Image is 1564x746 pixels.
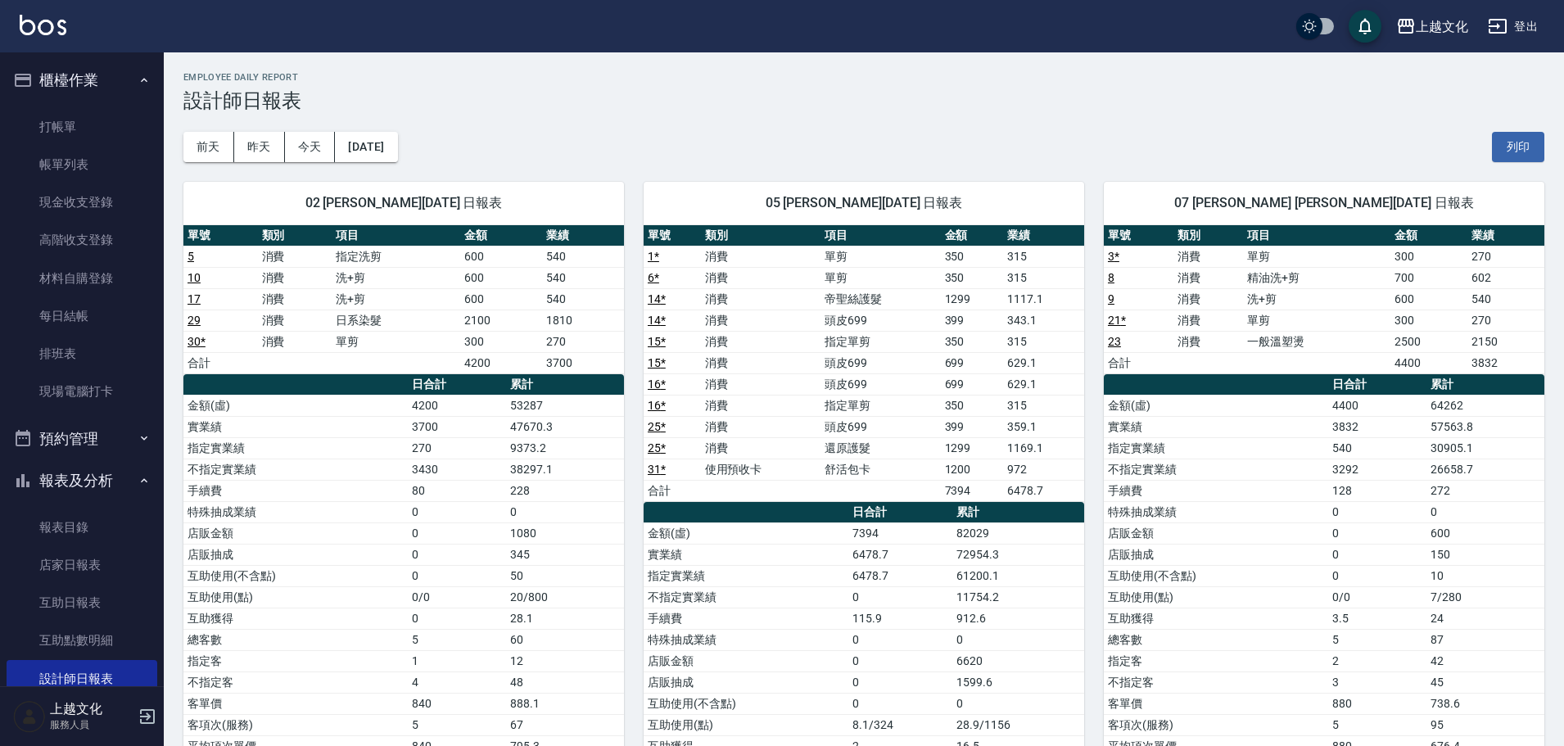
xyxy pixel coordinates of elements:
[506,714,624,735] td: 67
[542,225,624,246] th: 業績
[335,132,397,162] button: [DATE]
[234,132,285,162] button: 昨天
[701,246,820,267] td: 消費
[1003,352,1084,373] td: 629.1
[203,195,604,211] span: 02 [PERSON_NAME][DATE] 日報表
[941,225,1004,246] th: 金額
[1104,416,1328,437] td: 實業績
[1123,195,1525,211] span: 07 [PERSON_NAME] [PERSON_NAME][DATE] 日報表
[506,459,624,480] td: 38297.1
[506,565,624,586] td: 50
[1426,501,1544,522] td: 0
[258,267,332,288] td: 消費
[183,565,408,586] td: 互助使用(不含點)
[952,671,1084,693] td: 1599.6
[542,267,624,288] td: 540
[941,416,1004,437] td: 399
[1390,267,1467,288] td: 700
[1173,310,1243,331] td: 消費
[183,395,408,416] td: 金額(虛)
[1003,480,1084,501] td: 6478.7
[941,310,1004,331] td: 399
[20,15,66,35] img: Logo
[941,267,1004,288] td: 350
[1426,374,1544,396] th: 累計
[701,373,820,395] td: 消費
[1328,608,1427,629] td: 3.5
[1243,246,1390,267] td: 單剪
[820,459,940,480] td: 舒活包卡
[848,650,952,671] td: 0
[258,246,332,267] td: 消費
[183,480,408,501] td: 手續費
[506,395,624,416] td: 53287
[1243,331,1390,352] td: 一般溫塑燙
[183,693,408,714] td: 客單價
[183,501,408,522] td: 特殊抽成業績
[941,459,1004,480] td: 1200
[820,225,940,246] th: 項目
[408,671,507,693] td: 4
[644,608,848,629] td: 手續費
[408,374,507,396] th: 日合計
[506,629,624,650] td: 60
[1328,480,1427,501] td: 128
[820,331,940,352] td: 指定單剪
[941,246,1004,267] td: 350
[1328,374,1427,396] th: 日合計
[7,335,157,373] a: 排班表
[542,246,624,267] td: 540
[258,310,332,331] td: 消費
[183,437,408,459] td: 指定實業績
[7,183,157,221] a: 現金收支登錄
[1104,501,1328,522] td: 特殊抽成業績
[506,437,624,459] td: 9373.2
[7,660,157,698] a: 設計師日報表
[1467,225,1544,246] th: 業績
[701,310,820,331] td: 消費
[1426,629,1544,650] td: 87
[1003,267,1084,288] td: 315
[183,225,258,246] th: 單號
[1003,246,1084,267] td: 315
[7,297,157,335] a: 每日結帳
[7,146,157,183] a: 帳單列表
[1243,267,1390,288] td: 精油洗+剪
[1108,271,1114,284] a: 8
[1104,225,1544,374] table: a dense table
[701,225,820,246] th: 類別
[1104,225,1173,246] th: 單號
[1328,693,1427,714] td: 880
[408,565,507,586] td: 0
[820,267,940,288] td: 單剪
[820,416,940,437] td: 頭皮699
[1426,395,1544,416] td: 64262
[952,629,1084,650] td: 0
[188,292,201,305] a: 17
[1426,671,1544,693] td: 45
[1481,11,1544,42] button: 登出
[1003,459,1084,480] td: 972
[820,310,940,331] td: 頭皮699
[644,565,848,586] td: 指定實業績
[1173,225,1243,246] th: 類別
[1467,352,1544,373] td: 3832
[188,314,201,327] a: 29
[1104,586,1328,608] td: 互助使用(點)
[1426,650,1544,671] td: 42
[644,522,848,544] td: 金額(虛)
[7,546,157,584] a: 店家日報表
[1243,310,1390,331] td: 單剪
[1003,416,1084,437] td: 359.1
[258,288,332,310] td: 消費
[506,480,624,501] td: 228
[701,395,820,416] td: 消費
[1426,693,1544,714] td: 738.6
[332,310,460,331] td: 日系染髮
[408,522,507,544] td: 0
[848,714,952,735] td: 8.1/324
[50,701,133,717] h5: 上越文化
[408,459,507,480] td: 3430
[408,714,507,735] td: 5
[952,650,1084,671] td: 6620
